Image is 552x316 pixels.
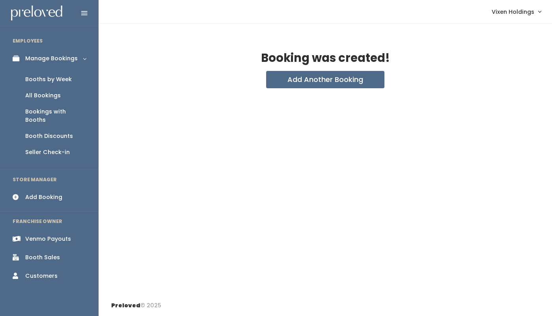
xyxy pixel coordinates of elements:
a: Vixen Holdings [484,3,549,20]
button: Add Another Booking [266,71,384,88]
div: Manage Bookings [25,54,78,63]
img: preloved logo [11,6,62,21]
div: © 2025 [111,295,161,310]
div: All Bookings [25,91,61,100]
span: Preloved [111,301,140,309]
div: Add Booking [25,193,62,201]
div: Booth Sales [25,253,60,262]
div: Bookings with Booths [25,108,86,124]
div: Venmo Payouts [25,235,71,243]
div: Booths by Week [25,75,72,84]
h2: Booking was created! [261,52,390,65]
span: Vixen Holdings [492,7,534,16]
div: Seller Check-in [25,148,70,156]
div: Booth Discounts [25,132,73,140]
div: Customers [25,272,58,280]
